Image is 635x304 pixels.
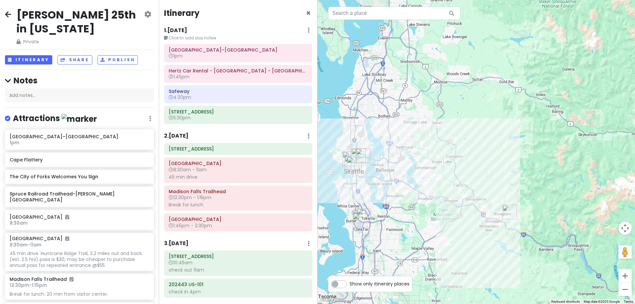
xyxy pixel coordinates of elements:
[10,236,69,241] h6: [GEOGRAPHIC_DATA]
[10,250,149,269] div: 45 min drive. Hurricane Ridge Trail, 3.2 miles out and back. (est. 2.5 hrs) pass is $30, may be c...
[169,73,190,80] span: 1:45pm
[169,289,308,295] div: check in 4pm
[169,267,308,273] div: check out 11am
[5,55,52,65] button: Itinerary
[618,269,632,282] button: Zoom in
[350,280,409,287] span: Show only itinerary places
[344,154,364,174] div: Seattle
[340,149,360,169] div: Chihuly Garden and Glass
[306,9,311,17] button: Close
[169,114,190,121] span: 5:30pm
[10,157,149,163] h6: Cape Flattery
[5,88,154,102] div: Add notes...
[319,295,341,304] a: Open this area in Google Maps (opens a new window)
[5,75,154,86] h4: Notes
[500,202,520,222] div: 49010 SE Middle Fork Rd
[10,291,149,297] div: Break for lunch. 20 min from visitor center.
[169,88,308,94] h6: Safeway
[319,295,341,304] img: Google
[354,206,374,226] div: Hertz Car Rental - Seatac - Seattle-tacoma International Airport (SEA)
[169,216,308,222] h6: Marymere Falls
[328,7,460,20] input: Search a place
[58,55,92,65] button: Share
[169,166,207,173] span: 8:30am - 11am
[13,113,97,124] h4: Attractions
[169,47,308,53] h6: Seattle–Tacoma International Airport
[164,8,199,18] h4: Itinerary
[169,146,308,152] h6: 1385 Whiskey Creek Beach Rd
[164,35,312,41] small: Click to add day notes
[618,245,632,259] button: Drag Pegman onto the map to open Street View
[10,214,149,220] h6: [GEOGRAPHIC_DATA]
[62,114,97,124] img: marker
[169,202,308,208] div: Break for lunch
[10,139,19,146] span: 1pm
[17,8,143,35] h2: [PERSON_NAME] 25th in [US_STATE]
[10,134,149,140] h6: [GEOGRAPHIC_DATA]–[GEOGRAPHIC_DATA]
[169,259,192,266] span: 10:45am
[342,153,362,173] div: Pike Place Market
[169,194,211,201] span: 12:30pm - 1:15pm
[618,283,632,296] button: Zoom out
[10,220,27,226] span: 8:30am
[169,189,308,195] h6: Madison Falls Trailhead
[350,210,370,230] div: Seattle–Tacoma International Airport
[306,8,311,19] span: Close itinerary
[169,94,191,101] span: 4:30pm
[10,191,149,203] h6: Spruce Railroad Trailhead-[PERSON_NAME][GEOGRAPHIC_DATA]
[618,222,632,235] button: Map camera controls
[10,276,73,282] h6: Madison Falls Trailhead
[10,282,47,288] span: 12:30pm - 1:15pm
[10,174,149,180] h6: The City of Forks Welcomes You Sign
[69,277,73,282] i: Added to itinerary
[169,53,183,59] span: 1pm
[169,253,308,259] h6: 1385 Whiskey Creek Beach Rd
[164,133,189,140] h6: 2 . [DATE]
[10,241,41,248] span: 8:30am - 11am
[98,55,138,65] button: Publish
[17,38,143,45] span: Private
[169,160,308,166] h6: Olympic National Park Visitor Center
[164,240,189,247] h6: 3 . [DATE]
[169,222,212,229] span: 1:45pm - 2:30pm
[169,109,308,115] h6: 1385 Whiskey Creek Beach Rd
[65,236,69,241] i: Added to itinerary
[169,282,308,287] h6: 202443 US-101
[169,174,308,180] div: 45 min drive
[164,27,187,34] h6: 1 . [DATE]
[551,299,580,304] button: Keyboard shortcuts
[584,300,620,303] span: Map data ©2025 Google
[65,215,69,219] i: Added to itinerary
[353,146,373,166] div: Seattle Japanese Garden
[169,68,308,74] h6: Hertz Car Rental - Seatac - Seattle-tacoma International Airport (SEA)
[349,146,368,165] div: Seattle Asian Art Museum
[624,300,633,303] a: Terms (opens in new tab)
